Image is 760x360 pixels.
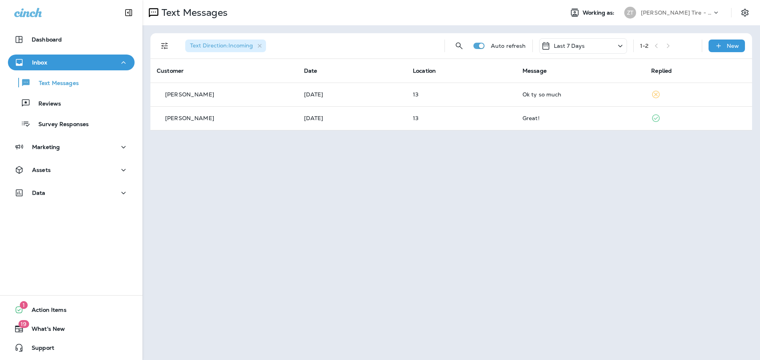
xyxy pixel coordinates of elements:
button: Assets [8,162,135,178]
button: Support [8,340,135,356]
p: Assets [32,167,51,173]
p: Data [32,190,46,196]
button: Inbox [8,55,135,70]
p: Sep 4, 2025 11:09 AM [304,91,401,98]
span: Date [304,67,317,74]
span: What's New [24,326,65,335]
p: Last 7 Days [554,43,585,49]
button: 19What's New [8,321,135,337]
p: Reviews [30,100,61,108]
p: Marketing [32,144,60,150]
button: Collapse Sidebar [118,5,140,21]
div: Great! [522,115,639,121]
span: Action Items [24,307,66,316]
p: Survey Responses [30,121,89,128]
p: [PERSON_NAME] [165,91,214,98]
button: Filters [157,38,173,54]
button: Reviews [8,95,135,111]
span: Message [522,67,547,74]
button: Dashboard [8,32,135,47]
p: Dashboard [32,36,62,43]
span: Replied [651,67,672,74]
span: 1 [20,301,28,309]
span: 13 [413,91,418,98]
p: New [727,43,739,49]
button: Survey Responses [8,115,135,132]
span: Support [24,345,54,354]
p: Auto refresh [491,43,526,49]
p: Text Messages [31,80,79,87]
span: Location [413,67,436,74]
button: 1Action Items [8,302,135,318]
span: Customer [157,67,184,74]
p: Text Messages [158,7,228,19]
button: Search Messages [451,38,467,54]
span: 19 [18,320,29,328]
div: 1 - 2 [640,43,648,49]
span: Text Direction : Incoming [190,42,253,49]
button: Settings [738,6,752,20]
div: Ok ty so much [522,91,639,98]
p: Aug 29, 2025 01:23 PM [304,115,401,121]
button: Data [8,185,135,201]
button: Marketing [8,139,135,155]
div: Text Direction:Incoming [185,40,266,52]
span: 13 [413,115,418,122]
p: [PERSON_NAME] [165,115,214,121]
p: Inbox [32,59,47,66]
p: [PERSON_NAME] Tire - Hills & [PERSON_NAME] [641,9,712,16]
button: Text Messages [8,74,135,91]
div: ZT [624,7,636,19]
span: Working as: [583,9,616,16]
